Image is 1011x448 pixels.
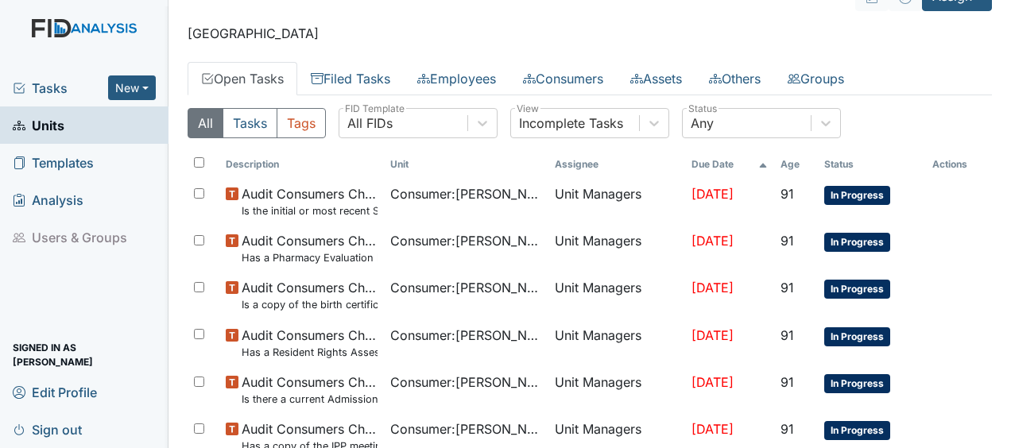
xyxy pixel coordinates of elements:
span: Sign out [13,417,82,442]
th: Toggle SortBy [219,151,384,178]
span: [DATE] [691,327,734,343]
p: [GEOGRAPHIC_DATA] [188,24,992,43]
button: All [188,108,223,138]
span: Edit Profile [13,380,97,404]
span: In Progress [824,186,890,205]
a: Consumers [509,62,617,95]
div: Any [691,114,714,133]
span: Consumer : [PERSON_NAME] [390,419,542,438]
span: 91 [781,186,794,202]
span: Audit Consumers Charts Is a copy of the birth certificate found in the file? [242,278,378,312]
div: All FIDs [347,114,393,133]
a: Tasks [13,79,108,98]
span: [DATE] [691,233,734,249]
span: Audit Consumers Charts Has a Resident Rights Assessment form been completed (18 years or older)? [242,326,378,360]
th: Assignee [548,151,685,178]
small: Has a Pharmacy Evaluation been completed quarterly? [242,250,378,265]
span: Consumer : [PERSON_NAME] [390,278,542,297]
span: In Progress [824,280,890,299]
small: Is there a current Admission Agreement ([DATE])? [242,392,378,407]
td: Unit Managers [548,366,685,413]
td: Unit Managers [548,272,685,319]
td: Unit Managers [548,178,685,225]
th: Toggle SortBy [685,151,774,178]
span: 91 [781,374,794,390]
a: Groups [774,62,858,95]
span: Signed in as [PERSON_NAME] [13,342,156,367]
span: Templates [13,150,94,175]
span: Consumer : [PERSON_NAME] [390,373,542,392]
span: In Progress [824,233,890,252]
span: In Progress [824,327,890,346]
a: Others [695,62,774,95]
span: 91 [781,421,794,437]
span: Consumer : [PERSON_NAME] [390,231,542,250]
span: In Progress [824,421,890,440]
button: New [108,75,156,100]
small: Has a Resident Rights Assessment form been completed (18 years or older)? [242,345,378,360]
span: Audit Consumers Charts Has a Pharmacy Evaluation been completed quarterly? [242,231,378,265]
input: Toggle All Rows Selected [194,157,204,168]
th: Toggle SortBy [818,151,926,178]
span: Consumer : [PERSON_NAME] [390,326,542,345]
div: Type filter [188,108,326,138]
span: 91 [781,233,794,249]
span: [DATE] [691,374,734,390]
span: [DATE] [691,421,734,437]
span: [DATE] [691,280,734,295]
span: Audit Consumers Charts Is the initial or most recent Social Evaluation in the chart? [242,184,378,218]
span: Audit Consumers Charts Is there a current Admission Agreement (within one year)? [242,373,378,407]
span: Analysis [13,187,83,212]
td: Unit Managers [548,225,685,272]
a: Employees [404,62,509,95]
small: Is the initial or most recent Social Evaluation in the chart? [242,203,378,218]
div: Incomplete Tasks [519,114,623,133]
th: Toggle SortBy [384,151,548,178]
span: 91 [781,327,794,343]
span: Consumer : [PERSON_NAME] [390,184,542,203]
th: Toggle SortBy [774,151,818,178]
button: Tasks [223,108,277,138]
span: [DATE] [691,186,734,202]
button: Tags [277,108,326,138]
span: Units [13,113,64,137]
a: Filed Tasks [297,62,404,95]
small: Is a copy of the birth certificate found in the file? [242,297,378,312]
a: Open Tasks [188,62,297,95]
a: Assets [617,62,695,95]
span: In Progress [824,374,890,393]
span: 91 [781,280,794,295]
th: Actions [926,151,992,178]
td: Unit Managers [548,319,685,366]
